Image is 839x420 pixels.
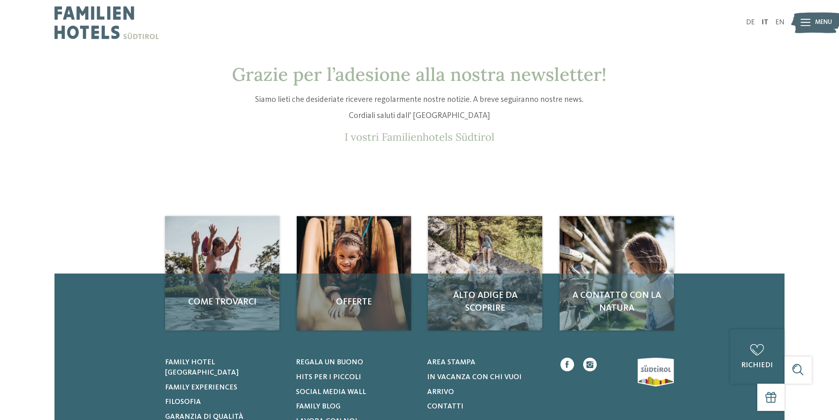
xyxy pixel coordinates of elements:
[165,384,237,391] span: Family experiences
[569,289,665,315] span: A contatto con la natura
[730,329,785,384] a: richiedi
[427,403,463,410] span: Contatti
[165,216,279,330] img: Newsletter
[204,111,636,122] p: Cordiali saluti dall’ [GEOGRAPHIC_DATA]
[746,19,755,26] a: DE
[437,289,533,315] span: Alto Adige da scoprire
[165,399,201,406] span: Filosofia
[165,358,285,378] a: Family hotel [GEOGRAPHIC_DATA]
[296,359,363,366] span: Regala un buono
[174,296,270,309] span: Come trovarci
[427,387,547,398] a: Arrivo
[297,216,411,330] a: Newsletter Offerte
[741,362,773,369] span: richiedi
[775,19,785,26] a: EN
[204,131,636,143] p: I vostri Familienhotels Südtirol
[761,19,768,26] a: IT
[296,403,340,410] span: Family Blog
[296,373,416,383] a: Hits per i piccoli
[427,359,475,366] span: Area stampa
[296,374,361,381] span: Hits per i piccoli
[232,63,607,86] span: Grazie per l’adesione alla nostra newsletter!
[296,389,366,396] span: Social Media Wall
[427,374,522,381] span: In vacanza con chi vuoi
[165,397,285,408] a: Filosofia
[428,216,542,330] img: Newsletter
[428,216,542,330] a: Newsletter Alto Adige da scoprire
[165,216,279,330] a: Newsletter Come trovarci
[815,18,832,27] span: Menu
[427,358,547,368] a: Area stampa
[296,387,416,398] a: Social Media Wall
[427,373,547,383] a: In vacanza con chi vuoi
[165,359,239,376] span: Family hotel [GEOGRAPHIC_DATA]
[204,94,636,106] p: Siamo lieti che desideriate ricevere regolarmente nostre notizie. A breve seguiranno nostre news.
[165,383,285,393] a: Family experiences
[297,216,411,330] img: Newsletter
[560,216,674,330] a: Newsletter A contatto con la natura
[427,389,454,396] span: Arrivo
[306,296,402,309] span: Offerte
[560,216,674,330] img: Newsletter
[296,358,416,368] a: Regala un buono
[427,402,547,412] a: Contatti
[296,402,416,412] a: Family Blog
